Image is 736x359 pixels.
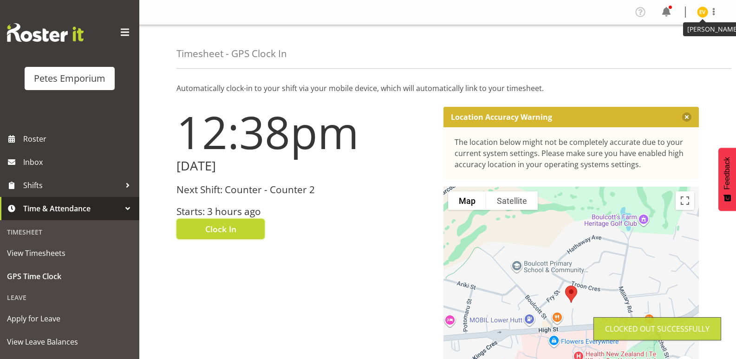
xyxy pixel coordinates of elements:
h4: Timesheet - GPS Clock In [176,48,287,59]
h2: [DATE] [176,159,432,173]
span: View Timesheets [7,246,132,260]
a: View Leave Balances [2,330,137,353]
a: Apply for Leave [2,307,137,330]
p: Automatically clock-in to your shift via your mobile device, which will automatically link to you... [176,83,699,94]
span: Feedback [723,157,731,189]
button: Show street map [448,191,486,210]
span: Shifts [23,178,121,192]
a: View Timesheets [2,242,137,265]
span: Clock In [205,223,236,235]
button: Toggle fullscreen view [676,191,694,210]
button: Close message [682,112,691,122]
div: Timesheet [2,222,137,242]
span: Time & Attendance [23,202,121,215]
img: Rosterit website logo [7,23,84,42]
button: Show satellite imagery [486,191,538,210]
h1: 12:38pm [176,107,432,157]
div: Petes Emporium [34,72,105,85]
h3: Starts: 3 hours ago [176,206,432,217]
span: Apply for Leave [7,312,132,326]
span: Roster [23,132,135,146]
p: Location Accuracy Warning [451,112,552,122]
button: Clock In [176,219,265,239]
div: Leave [2,288,137,307]
div: The location below might not be completely accurate due to your current system settings. Please m... [455,137,688,170]
span: GPS Time Clock [7,269,132,283]
button: Feedback - Show survey [718,148,736,211]
img: eva-vailini10223.jpg [697,7,708,18]
div: Clocked out Successfully [605,323,710,334]
span: View Leave Balances [7,335,132,349]
a: GPS Time Clock [2,265,137,288]
span: Inbox [23,155,135,169]
h3: Next Shift: Counter - Counter 2 [176,184,432,195]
